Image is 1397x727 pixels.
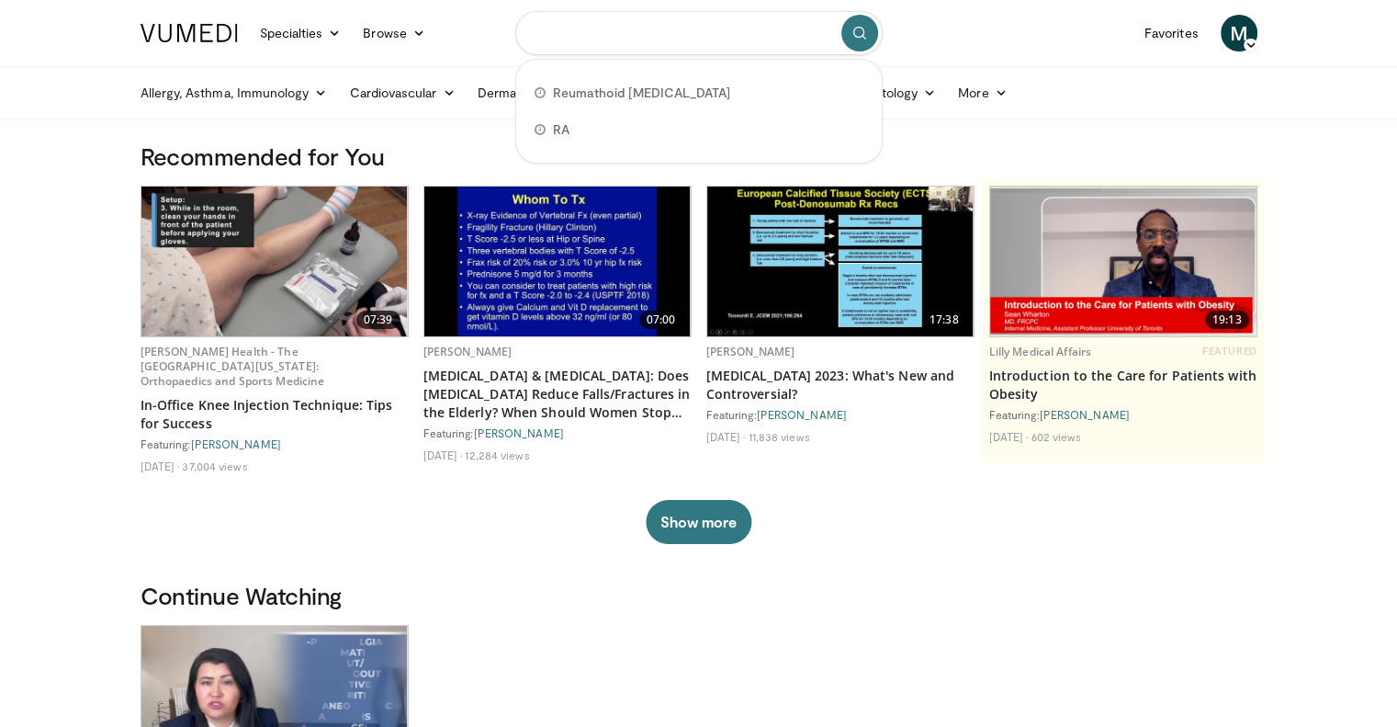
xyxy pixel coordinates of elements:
div: Featuring: [989,407,1257,422]
a: Specialties [249,15,353,51]
a: More [947,74,1018,111]
img: ad1905dc-0e98-4a9b-b98e-4d495a336a8d.620x360_q85_upscale.jpg [707,187,974,336]
span: 19:13 [1205,311,1249,329]
a: [PERSON_NAME] [1040,408,1130,421]
a: Favorites [1133,15,1210,51]
h3: Continue Watching [141,581,1257,610]
li: [DATE] [423,448,463,462]
a: Browse [352,15,436,51]
span: 17:38 [922,311,966,329]
a: [MEDICAL_DATA] & [MEDICAL_DATA]: Does [MEDICAL_DATA] Reduce Falls/Fractures in the Elderly? When ... [423,367,692,422]
li: 11,838 views [748,429,809,444]
a: Dermatology [467,74,582,111]
a: Rheumatology [822,74,947,111]
div: Featuring: [706,407,975,422]
a: 07:00 [424,187,691,336]
a: Introduction to the Care for Patients with Obesity [989,367,1257,403]
a: 19:13 [990,187,1256,336]
a: Cardiovascular [338,74,466,111]
a: [PERSON_NAME] [423,344,513,359]
a: [MEDICAL_DATA] 2023: What's New and Controversial? [706,367,975,403]
a: [PERSON_NAME] [706,344,795,359]
div: Featuring: [141,437,409,451]
div: Featuring: [423,426,692,440]
li: [DATE] [706,429,746,444]
h3: Recommended for You [141,142,1257,171]
a: [PERSON_NAME] [757,408,847,421]
span: 07:00 [639,311,683,329]
a: [PERSON_NAME] Health - The [GEOGRAPHIC_DATA][US_STATE]: Orthopaedics and Sports Medicine [141,344,325,389]
a: [PERSON_NAME] [191,437,281,450]
li: [DATE] [989,429,1029,444]
button: Show more [646,500,751,544]
img: 9b54ede4-9724-435c-a780-8950048db540.620x360_q85_upscale.jpg [141,187,408,336]
img: acc2e291-ced4-4dd5-b17b-d06994da28f3.png.620x360_q85_upscale.png [990,188,1256,335]
li: 12,284 views [465,448,529,462]
a: In-Office Knee Injection Technique: Tips for Success [141,396,409,433]
input: Search topics, interventions [515,11,883,55]
a: [PERSON_NAME] [474,426,564,439]
li: 37,004 views [182,459,247,473]
img: 6d2c734b-d54f-4c87-bcc9-c254c50adfb7.620x360_q85_upscale.jpg [424,187,691,336]
li: 602 views [1031,429,1081,444]
a: 17:38 [707,187,974,336]
a: 07:39 [141,187,408,336]
span: Reumathoid [MEDICAL_DATA] [553,84,731,102]
span: 07:39 [356,311,400,329]
li: [DATE] [141,459,180,473]
a: Lilly Medical Affairs [989,344,1092,359]
img: VuMedi Logo [141,24,238,42]
a: Allergy, Asthma, Immunology [130,74,339,111]
span: FEATURED [1202,345,1256,358]
span: RA [553,120,569,139]
a: M [1221,15,1257,51]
